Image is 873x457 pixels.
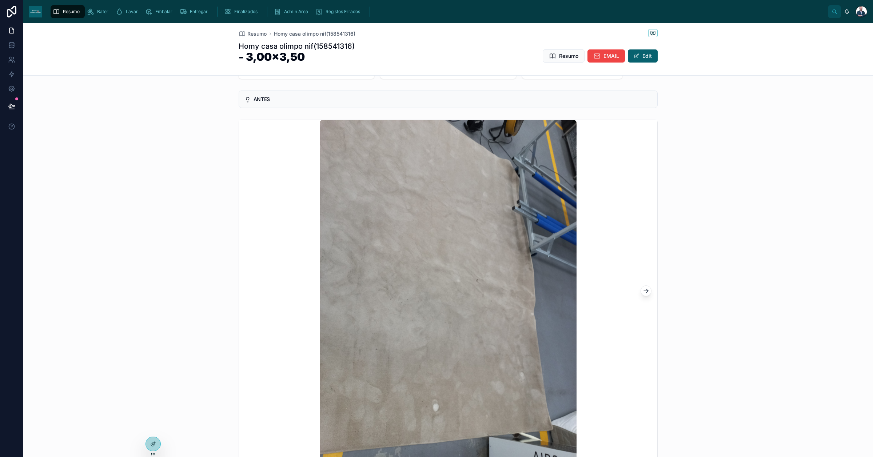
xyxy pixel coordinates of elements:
[326,9,360,15] span: Registos Errados
[559,52,578,60] span: Resumo
[239,41,355,51] h1: Homy casa olimpo nif(158541316)
[239,30,267,37] a: Resumo
[113,5,143,18] a: Lavar
[29,6,42,17] img: App logo
[178,5,213,18] a: Entregar
[63,9,80,15] span: Resumo
[272,5,313,18] a: Admin Area
[155,9,172,15] span: Embalar
[247,30,267,37] span: Resumo
[254,97,651,102] h5: ANTES
[313,5,365,18] a: Registos Errados
[143,5,178,18] a: Embalar
[48,4,828,20] div: scrollable content
[222,5,263,18] a: Finalizados
[543,49,585,63] button: Resumo
[603,52,619,60] span: EMAIL
[284,9,308,15] span: Admin Area
[587,49,625,63] button: EMAIL
[274,30,355,37] a: Homy casa olimpo nif(158541316)
[234,9,258,15] span: Finalizados
[190,9,208,15] span: Entregar
[239,51,355,62] h1: - 3,00×3,50
[51,5,85,18] a: Resumo
[85,5,113,18] a: Bater
[628,49,658,63] button: Edit
[126,9,138,15] span: Lavar
[97,9,108,15] span: Bater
